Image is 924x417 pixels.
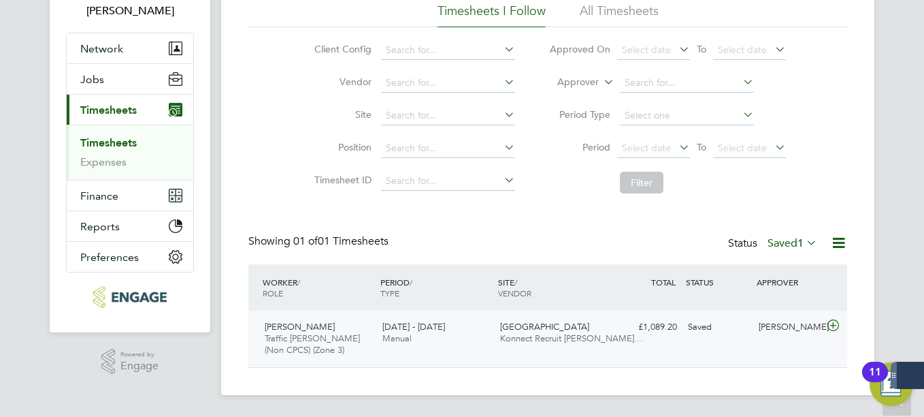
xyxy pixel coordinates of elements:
div: [PERSON_NAME] [753,316,824,339]
span: Timesheets [80,104,137,117]
button: Jobs [67,64,193,94]
li: All Timesheets [580,3,659,27]
span: 1 [797,236,804,250]
button: Finance [67,181,193,211]
span: Select date [718,44,767,56]
span: Select date [718,142,767,154]
label: Period Type [549,108,610,121]
a: Timesheets [80,136,137,149]
div: APPROVER [753,270,824,294]
div: Saved [682,316,753,339]
label: Period [549,141,610,153]
div: Showing [248,234,391,249]
button: Open Resource Center, 11 new notifications [870,362,913,406]
span: Finance [80,189,118,202]
div: Timesheets [67,125,193,180]
input: Search for... [381,74,515,93]
button: Network [67,33,193,63]
div: £1,089.20 [612,316,682,339]
span: Preferences [80,251,139,264]
span: Jobs [80,73,104,86]
span: Konnect Recruit [PERSON_NAME]… [500,333,643,344]
label: Vendor [310,76,372,88]
span: / [410,277,412,288]
span: Engage [120,360,159,372]
a: Expenses [80,155,127,168]
button: Timesheets [67,95,193,125]
input: Search for... [381,172,515,191]
span: / [514,277,517,288]
span: ROLE [263,288,283,298]
button: Filter [620,172,663,194]
span: Traffic [PERSON_NAME] (Non CPCS) (Zone 3) [265,333,360,356]
span: Network [80,42,123,55]
label: Client Config [310,43,372,55]
span: To [693,40,710,58]
button: Reports [67,211,193,241]
label: Approver [538,76,599,89]
label: Site [310,108,372,121]
label: Saved [768,236,817,250]
input: Search for... [381,41,515,60]
div: STATUS [682,270,753,294]
li: Timesheets I Follow [438,3,546,27]
div: PERIOD [377,270,495,305]
span: 01 of [293,234,318,248]
label: Approved On [549,43,610,55]
span: / [297,277,300,288]
input: Search for... [620,74,754,93]
a: Powered byEngage [101,349,159,375]
div: WORKER [259,270,377,305]
img: konnectrecruit-logo-retina.png [93,286,166,308]
span: Reports [80,220,120,233]
span: 01 Timesheets [293,234,389,248]
div: Status [728,234,820,253]
button: Preferences [67,242,193,272]
span: VENDOR [498,288,531,298]
span: Manual [382,333,412,344]
span: TOTAL [651,277,676,288]
input: Select one [620,106,754,125]
div: 11 [869,372,881,390]
div: SITE [495,270,612,305]
label: Position [310,141,372,153]
span: [PERSON_NAME] [265,321,335,333]
span: [DATE] - [DATE] [382,321,445,333]
span: [GEOGRAPHIC_DATA] [500,321,589,333]
a: Go to home page [66,286,194,308]
span: TYPE [380,288,399,298]
span: Suzie Burton [66,3,194,19]
label: Timesheet ID [310,174,372,186]
span: Select date [622,142,671,154]
span: Powered by [120,349,159,360]
input: Search for... [381,139,515,158]
span: Select date [622,44,671,56]
span: To [693,138,710,156]
input: Search for... [381,106,515,125]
